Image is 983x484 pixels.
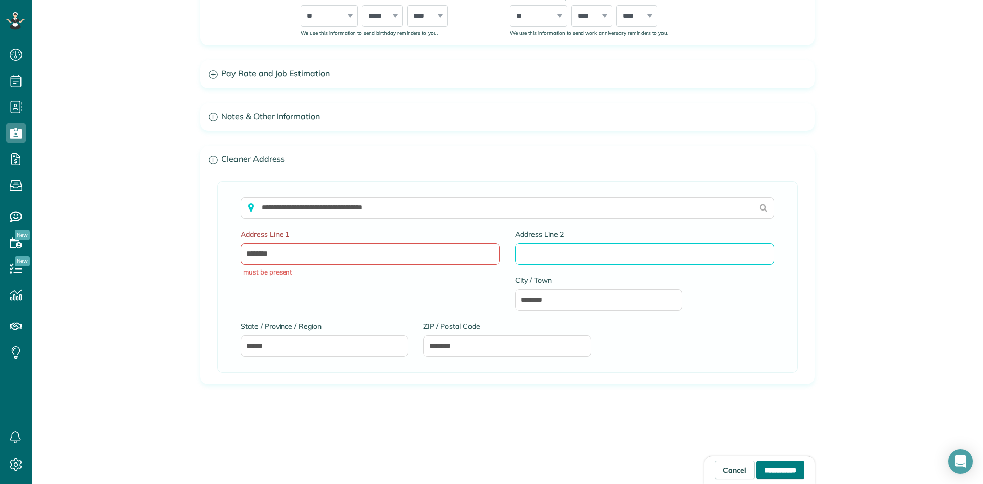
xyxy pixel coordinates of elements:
span: New [15,256,30,266]
span: must be present [243,267,500,277]
label: Address Line 1 [241,229,500,239]
label: ZIP / Postal Code [423,321,591,331]
div: Open Intercom Messenger [948,449,973,474]
a: Cleaner Address [201,146,814,173]
label: Address Line 2 [515,229,774,239]
a: Cancel [715,461,755,479]
a: Notes & Other Information [201,104,814,130]
a: Pay Rate and Job Estimation [201,61,814,87]
sub: We use this information to send work anniversary reminders to you. [510,30,668,36]
sub: We use this information to send birthday reminders to you. [301,30,438,36]
label: City / Town [515,275,682,285]
span: New [15,230,30,240]
label: State / Province / Region [241,321,408,331]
